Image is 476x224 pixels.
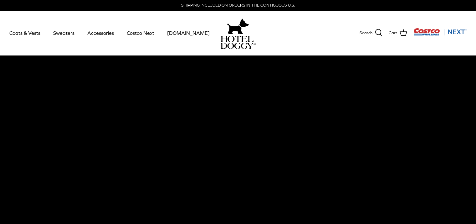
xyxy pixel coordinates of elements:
[121,22,160,44] a: Costco Next
[227,17,249,36] img: hoteldoggy.com
[360,29,382,37] a: Search
[360,30,372,36] span: Search
[82,22,120,44] a: Accessories
[221,17,256,49] a: hoteldoggy.com hoteldoggycom
[389,29,407,37] a: Cart
[161,22,215,44] a: [DOMAIN_NAME]
[413,32,467,37] a: Visit Costco Next
[4,22,46,44] a: Coats & Vests
[413,28,467,36] img: Costco Next
[48,22,80,44] a: Sweaters
[221,36,256,49] img: hoteldoggycom
[389,30,397,36] span: Cart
